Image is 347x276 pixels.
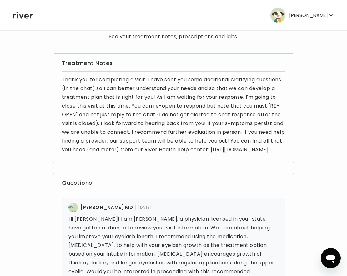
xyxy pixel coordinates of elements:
h3: Questions [62,178,285,187]
p: See your treatment notes, prescriptions and labs. [109,32,239,41]
img: user avatar [270,8,285,23]
button: user avatar[PERSON_NAME] [270,8,334,23]
img: user avatar [68,203,78,212]
h4: [PERSON_NAME] MD [80,203,133,212]
p: [PERSON_NAME] [289,11,328,20]
h3: Treatment Notes [62,59,285,68]
p: Thank you for completing a visit. I have sent you some additional clarifying questions (in the ch... [62,75,285,154]
iframe: Button to launch messaging window [321,248,341,268]
span: [DATE] [135,205,152,210]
